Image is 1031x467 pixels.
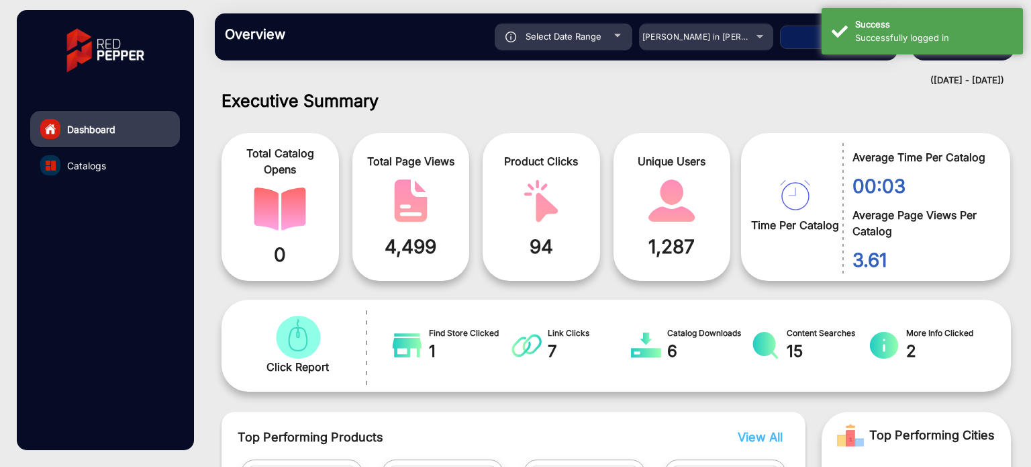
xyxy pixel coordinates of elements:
[67,159,106,173] span: Catalogs
[511,332,542,359] img: catalog
[642,32,791,42] span: [PERSON_NAME] in [PERSON_NAME]
[30,111,180,147] a: Dashboard
[646,179,698,222] img: catalog
[238,428,656,446] span: Top Performing Products
[787,327,870,339] span: Content Searches
[667,327,750,339] span: Catalog Downloads
[750,332,781,359] img: catalog
[667,339,750,364] span: 6
[624,232,721,261] span: 1,287
[505,32,517,42] img: icon
[852,172,990,200] span: 00:03
[780,180,810,210] img: catalog
[869,332,899,359] img: catalog
[225,26,413,42] h3: Overview
[392,332,422,359] img: catalog
[906,327,989,339] span: More Info Clicked
[852,207,990,239] span: Average Page Views Per Catalog
[734,428,779,446] button: View All
[232,241,329,269] span: 0
[855,32,1013,45] div: Successfully logged in
[493,232,590,261] span: 94
[548,339,631,364] span: 7
[57,17,154,84] img: vmg-logo
[46,161,56,171] img: catalog
[515,179,567,222] img: catalog
[738,430,783,444] span: View All
[222,91,1011,111] h1: Executive Summary
[631,332,661,359] img: catalog
[787,339,870,364] span: 15
[548,327,631,339] span: Link Clicks
[906,339,989,364] span: 2
[780,26,887,49] button: Apply
[362,153,460,169] span: Total Page Views
[869,422,995,449] span: Top Performing Cities
[837,422,864,449] img: Rank image
[429,327,512,339] span: Find Store Clicked
[201,74,1004,87] div: ([DATE] - [DATE])
[232,145,329,177] span: Total Catalog Opens
[30,147,180,183] a: Catalogs
[624,153,721,169] span: Unique Users
[44,123,56,135] img: home
[852,246,990,274] span: 3.61
[385,179,437,222] img: catalog
[266,359,329,375] span: Click Report
[852,149,990,165] span: Average Time Per Catalog
[272,316,324,359] img: catalog
[493,153,590,169] span: Product Clicks
[429,339,512,364] span: 1
[526,31,601,42] span: Select Date Range
[254,187,306,230] img: catalog
[362,232,460,261] span: 4,499
[855,18,1013,32] div: Success
[67,122,115,136] span: Dashboard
